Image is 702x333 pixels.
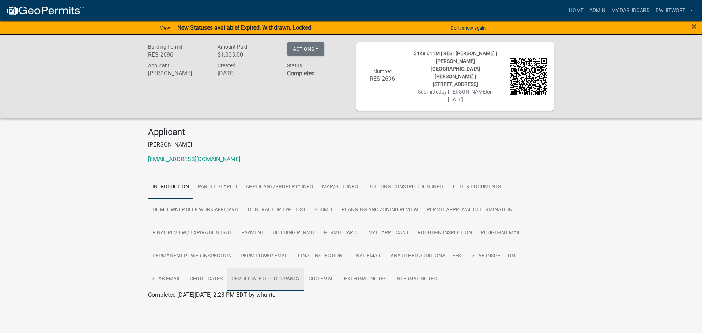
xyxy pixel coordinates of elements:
[218,51,276,58] h6: $1,033.00
[148,127,554,137] h4: Applicant
[241,175,318,199] a: Applicant/Property Info
[294,245,347,268] a: Final Inspection
[177,24,311,31] strong: New Statuses available! Expired, Withdrawn, Locked
[268,222,320,245] a: Building Permit
[468,245,520,268] a: Slab Inspection
[318,175,364,199] a: Map/Site Info.
[244,198,310,222] a: Contractor Type List
[148,291,277,298] span: Completed [DATE][DATE] 2:23 PM EDT by whunter
[287,70,315,77] strong: Completed
[218,63,235,68] span: Created
[340,268,391,291] a: External Notes
[218,44,247,50] span: Amount Paid
[193,175,241,199] a: Parcel search
[185,268,227,291] a: Certificates
[476,222,525,245] a: Rough-in Email
[373,68,392,74] span: Number
[347,245,386,268] a: Final Email
[337,198,422,222] a: Planning and Zoning Review
[218,70,276,77] h6: [DATE]
[310,198,337,222] a: Submit
[148,63,170,68] span: Applicant
[148,70,207,77] h6: [PERSON_NAME]
[148,245,236,268] a: Permanent Power Inspection
[364,75,401,82] h6: RES-2696
[441,89,487,95] span: by [PERSON_NAME]
[692,21,697,31] span: ×
[320,222,361,245] a: Permit Card
[287,42,324,56] button: Actions
[510,58,547,95] img: QR code
[237,222,268,245] a: Payment
[148,140,554,149] p: [PERSON_NAME]
[413,222,476,245] a: Rough-In Inspection
[157,22,173,34] a: View
[608,4,653,18] a: My Dashboard
[148,156,240,163] a: [EMAIL_ADDRESS][DOMAIN_NAME]
[448,22,488,34] button: Don't show again
[566,4,586,18] a: Home
[148,175,193,199] a: Introduction
[148,44,182,50] span: Building Permit
[418,89,493,102] span: Submitted on [DATE]
[361,222,413,245] a: Email Applicant
[391,268,441,291] a: Internal Notes
[422,198,517,222] a: Permit Approval Determination
[304,268,340,291] a: COO Email
[236,245,294,268] a: Perm Power Email
[148,198,244,222] a: Homeowner Self Work Affidavit
[449,175,505,199] a: Other Documents
[148,268,185,291] a: Slab Email
[414,50,497,87] span: 3148 011M | RES | [PERSON_NAME] | [PERSON_NAME][GEOGRAPHIC_DATA][PERSON_NAME] | [STREET_ADDRESS]
[227,268,304,291] a: Certificate of Occupancy
[287,63,302,68] span: Status
[386,245,468,268] a: Any other Additional Fees?
[148,51,207,58] h6: RES-2696
[148,222,237,245] a: Final Review / Expiration Date
[653,4,696,18] a: BWhitworth
[364,175,449,199] a: Building Construction Info.
[692,22,697,31] button: Close
[586,4,608,18] a: Admin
